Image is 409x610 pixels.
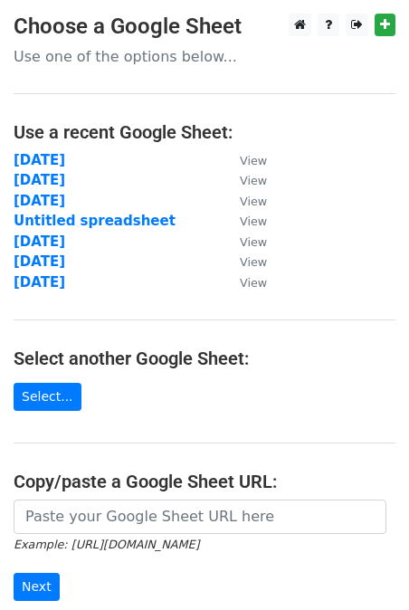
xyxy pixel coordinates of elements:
[222,274,267,291] a: View
[222,234,267,250] a: View
[14,172,65,188] a: [DATE]
[240,276,267,290] small: View
[14,573,60,601] input: Next
[14,383,81,411] a: Select...
[14,47,395,66] p: Use one of the options below...
[240,174,267,187] small: View
[14,213,176,229] a: Untitled spreadsheet
[240,154,267,167] small: View
[14,234,65,250] a: [DATE]
[14,538,199,551] small: Example: [URL][DOMAIN_NAME]
[14,121,395,143] h4: Use a recent Google Sheet:
[14,253,65,270] a: [DATE]
[14,14,395,40] h3: Choose a Google Sheet
[240,255,267,269] small: View
[240,214,267,228] small: View
[14,348,395,369] h4: Select another Google Sheet:
[222,152,267,168] a: View
[240,235,267,249] small: View
[14,193,65,209] a: [DATE]
[222,213,267,229] a: View
[222,253,267,270] a: View
[240,195,267,208] small: View
[222,193,267,209] a: View
[222,172,267,188] a: View
[14,471,395,492] h4: Copy/paste a Google Sheet URL:
[14,500,386,534] input: Paste your Google Sheet URL here
[14,274,65,291] a: [DATE]
[14,152,65,168] a: [DATE]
